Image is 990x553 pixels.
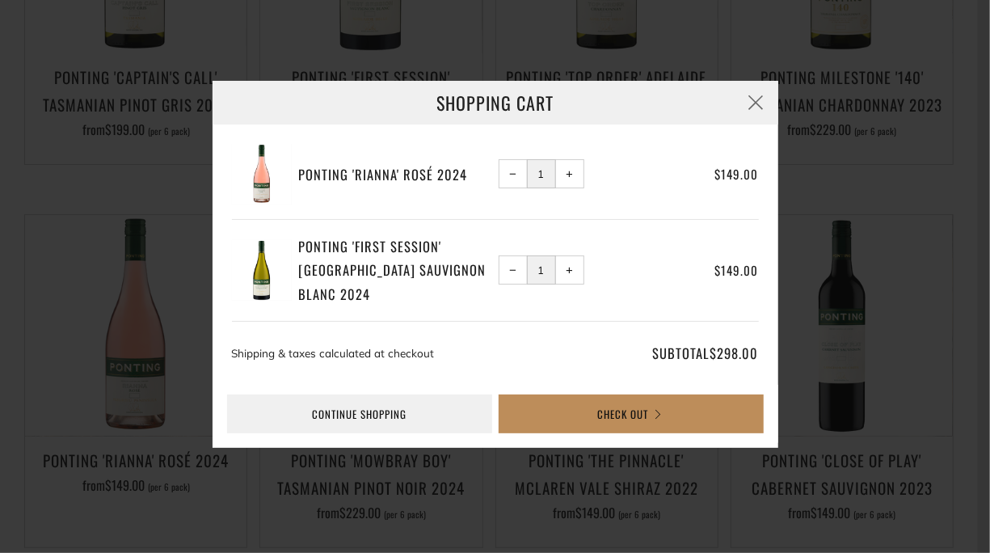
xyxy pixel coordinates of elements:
[499,395,764,433] button: Check Out
[227,395,492,433] a: Continue shopping
[566,267,573,274] span: +
[509,267,516,274] span: −
[509,171,516,178] span: −
[527,159,556,188] input: quantity
[527,255,556,285] input: quantity
[232,341,581,365] p: Shipping & taxes calculated at checkout
[715,165,759,183] span: $149.00
[232,240,293,301] img: Ponting 'First Session' Adelaide Hills Sauvignon Blanc 2024
[715,261,759,279] span: $149.00
[566,171,573,178] span: +
[735,81,778,125] button: Close (Esc)
[213,81,778,125] h3: Shopping Cart
[298,234,492,306] a: Ponting 'First Session' [GEOGRAPHIC_DATA] Sauvignon Blanc 2024
[710,343,758,363] span: $298.00
[232,144,293,205] img: Ponting 'Rianna' Rosé 2024
[588,341,759,365] p: Subtotal
[298,163,492,187] a: Ponting 'Rianna' Rosé 2024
